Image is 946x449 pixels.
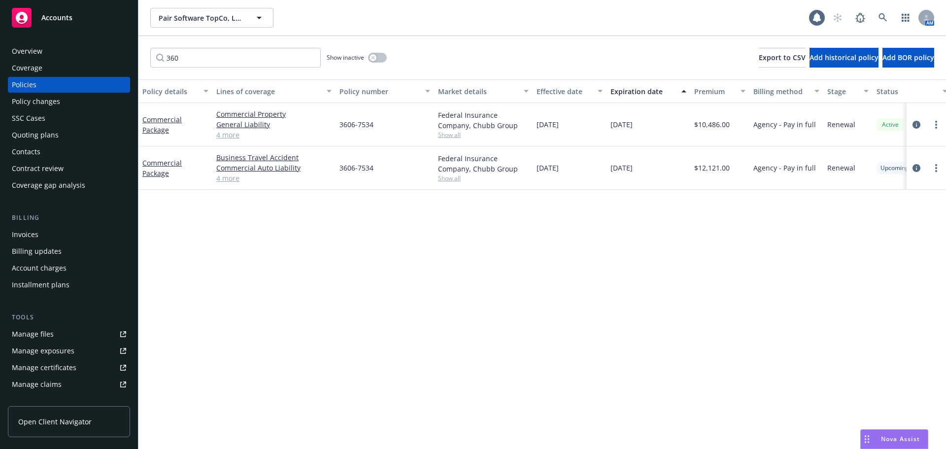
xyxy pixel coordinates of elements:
a: Business Travel Accident [216,152,332,163]
span: Renewal [827,119,855,130]
span: Show all [438,131,529,139]
div: Billing method [753,86,809,97]
button: Stage [823,79,873,103]
div: Stage [827,86,858,97]
div: Federal Insurance Company, Chubb Group [438,110,529,131]
span: Export to CSV [759,53,806,62]
a: Report a Bug [850,8,870,28]
div: Lines of coverage [216,86,321,97]
button: Add historical policy [810,48,878,68]
button: Expiration date [607,79,690,103]
span: Add historical policy [810,53,878,62]
a: Coverage [8,60,130,76]
a: Account charges [8,260,130,276]
button: Pair Software TopCo, LLC [150,8,273,28]
div: Contacts [12,144,40,160]
span: Agency - Pay in full [753,119,816,130]
div: Quoting plans [12,127,59,143]
div: Manage certificates [12,360,76,376]
a: Commercial Package [142,158,182,178]
div: Manage files [12,326,54,342]
div: Policies [12,77,36,93]
a: Accounts [8,4,130,32]
div: Effective date [537,86,592,97]
div: Contract review [12,161,64,176]
a: Contract review [8,161,130,176]
span: Active [880,120,900,129]
div: Tools [8,312,130,322]
div: Premium [694,86,735,97]
button: Policy number [336,79,434,103]
div: SSC Cases [12,110,45,126]
a: Manage BORs [8,393,130,409]
span: Open Client Navigator [18,416,92,427]
a: Invoices [8,227,130,242]
button: Lines of coverage [212,79,336,103]
a: Installment plans [8,277,130,293]
button: Billing method [749,79,823,103]
a: General Liability [216,119,332,130]
a: Manage exposures [8,343,130,359]
a: more [930,162,942,174]
a: Manage files [8,326,130,342]
a: Billing updates [8,243,130,259]
span: Pair Software TopCo, LLC [159,13,244,23]
span: Show all [438,174,529,182]
button: Market details [434,79,533,103]
div: Installment plans [12,277,69,293]
a: more [930,119,942,131]
button: Add BOR policy [882,48,934,68]
a: Start snowing [828,8,847,28]
span: Show inactive [327,53,364,62]
button: Effective date [533,79,607,103]
a: Contacts [8,144,130,160]
a: Policy changes [8,94,130,109]
span: [DATE] [610,163,633,173]
a: Commercial Package [142,115,182,135]
div: Expiration date [610,86,676,97]
a: Policies [8,77,130,93]
div: Account charges [12,260,67,276]
span: [DATE] [537,119,559,130]
span: 3606-7534 [339,163,373,173]
a: circleInformation [911,162,922,174]
a: 4 more [216,130,332,140]
div: Manage exposures [12,343,74,359]
div: Billing [8,213,130,223]
a: 4 more [216,173,332,183]
div: Policy number [339,86,419,97]
a: Switch app [896,8,915,28]
div: Coverage gap analysis [12,177,85,193]
div: Policy changes [12,94,60,109]
a: Commercial Property [216,109,332,119]
button: Export to CSV [759,48,806,68]
a: Commercial Auto Liability [216,163,332,173]
button: Premium [690,79,749,103]
span: 3606-7534 [339,119,373,130]
button: Policy details [138,79,212,103]
a: circleInformation [911,119,922,131]
a: Quoting plans [8,127,130,143]
a: SSC Cases [8,110,130,126]
span: Agency - Pay in full [753,163,816,173]
div: Market details [438,86,518,97]
div: Manage claims [12,377,62,392]
div: Drag to move [861,430,873,449]
button: Nova Assist [860,429,928,449]
span: Add BOR policy [882,53,934,62]
span: Nova Assist [881,435,920,443]
div: Manage BORs [12,393,58,409]
div: Federal Insurance Company, Chubb Group [438,153,529,174]
input: Filter by keyword... [150,48,321,68]
a: Manage claims [8,377,130,392]
span: Accounts [41,14,72,22]
div: Overview [12,43,42,59]
a: Overview [8,43,130,59]
span: [DATE] [610,119,633,130]
div: Billing updates [12,243,62,259]
div: Invoices [12,227,38,242]
a: Coverage gap analysis [8,177,130,193]
span: $10,486.00 [694,119,730,130]
span: $12,121.00 [694,163,730,173]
